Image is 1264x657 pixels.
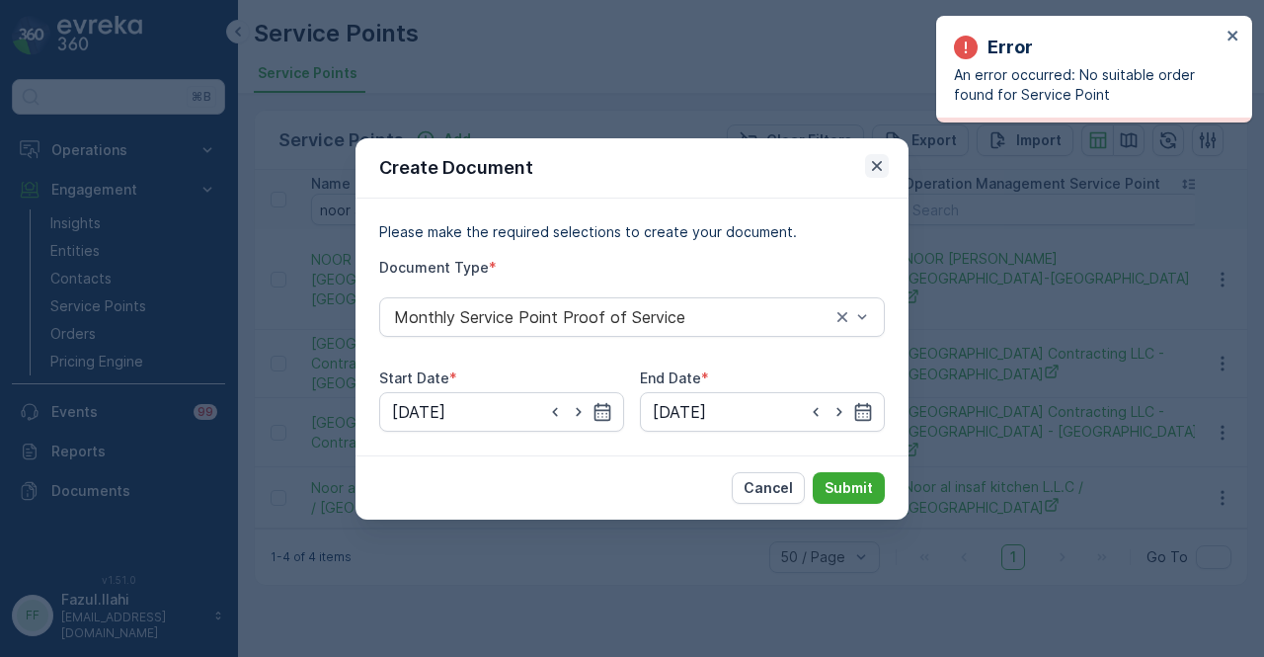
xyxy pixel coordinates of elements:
label: Start Date [379,370,449,386]
input: dd/mm/yyyy [379,392,624,432]
button: Cancel [732,472,805,504]
input: dd/mm/yyyy [640,392,885,432]
label: Document Type [379,259,489,276]
p: Cancel [744,478,793,498]
p: Please make the required selections to create your document. [379,222,885,242]
p: Create Document [379,154,533,182]
p: Submit [825,478,873,498]
p: Error [987,34,1033,61]
p: An error occurred: No suitable order found for Service Point [954,65,1221,105]
button: close [1226,28,1240,46]
button: Submit [813,472,885,504]
label: End Date [640,370,701,386]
